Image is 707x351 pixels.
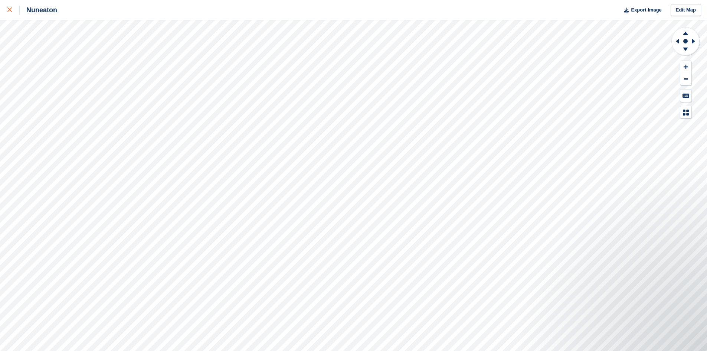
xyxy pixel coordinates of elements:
span: Export Image [631,6,661,14]
button: Zoom Out [680,73,691,85]
button: Keyboard Shortcuts [680,90,691,102]
button: Export Image [619,4,662,16]
button: Zoom In [680,61,691,73]
a: Edit Map [671,4,701,16]
button: Map Legend [680,106,691,118]
div: Nuneaton [20,6,57,14]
